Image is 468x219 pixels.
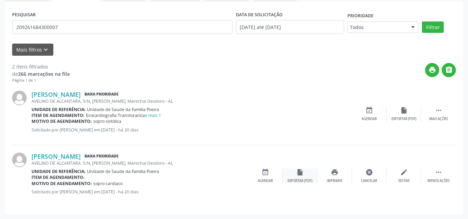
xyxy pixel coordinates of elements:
i: insert_drive_file [296,168,304,176]
i: print [429,66,436,74]
b: Item de agendamento: [32,112,85,118]
b: Unidade de referência: [32,107,86,112]
div: Exportar (PDF) [288,179,312,183]
i: print [331,168,338,176]
a: e mais 1 [145,112,161,118]
b: Motivo de agendamento: [32,118,92,124]
div: Imprimir [327,179,342,183]
label: DATA DE SOLICITAÇÃO [236,9,283,20]
b: Motivo de agendamento: [32,181,92,186]
label: Prioridade [347,11,373,21]
div: 2 itens filtrados [12,63,70,70]
i: event_available [365,107,373,114]
i:  [435,107,442,114]
label: PESQUISAR [12,9,36,20]
div: Menos ações [427,179,450,183]
b: Unidade de referência: [32,168,86,174]
i: event_available [262,168,269,176]
input: Nome, CNS [12,20,232,34]
i:  [435,168,442,176]
button: print [425,63,439,77]
strong: 266 marcações na fila [18,71,70,77]
span: Unidade de Saude da Familia Poeira [87,168,159,174]
div: Agendar [258,179,273,183]
span: Baixa Prioridade [83,91,120,98]
img: img [12,91,27,105]
i:  [445,66,453,74]
button: Mais filtroskeyboard_arrow_down [12,44,53,56]
span: Baixa Prioridade [83,153,120,160]
div: Mais ações [429,117,448,121]
a: [PERSON_NAME] [32,153,81,160]
div: Cancelar [361,179,377,183]
i: insert_drive_file [400,107,408,114]
span: Ecocardiografia Transtoracica [86,112,161,118]
div: Agendar [362,117,377,121]
div: Editar [398,179,409,183]
i: keyboard_arrow_down [42,46,50,54]
button: Filtrar [422,21,444,33]
p: Solicitado por [PERSON_NAME] em [DATE] - há 20 dias [32,189,248,195]
div: AVELINO DE ALCANTARA, S/N, [PERSON_NAME], Marechal Deodoro - AL [32,98,352,104]
div: Página 1 de 1 [12,77,70,83]
div: Exportar (PDF) [391,117,416,121]
i: cancel [365,168,373,176]
span: Unidade de Saude da Familia Poeira [87,107,159,112]
p: Solicitado por [PERSON_NAME] em [DATE] - há 20 dias [32,127,352,133]
b: Item de agendamento: [32,174,85,180]
a: [PERSON_NAME] [32,91,81,98]
img: img [12,153,27,167]
span: Todos [350,24,404,31]
div: de [12,70,70,77]
button:  [442,63,456,77]
span: sopro sistólica [93,118,121,124]
i: edit [400,168,408,176]
span: sopro cardiaco [93,181,123,186]
input: Selecione um intervalo [236,20,344,34]
div: AVELINO DE ALCANTARA, S/N, [PERSON_NAME], Marechal Deodoro - AL [32,160,248,166]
